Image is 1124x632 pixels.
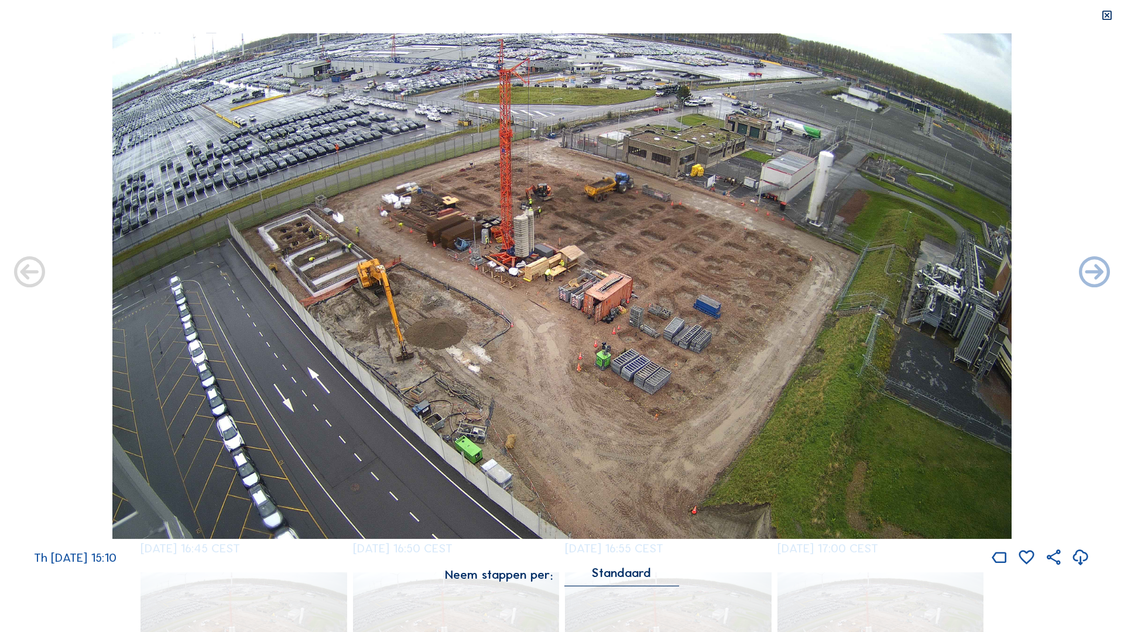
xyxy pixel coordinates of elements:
[592,568,651,578] div: Standaard
[112,33,1012,539] img: Image
[34,550,116,565] span: Th [DATE] 15:10
[1076,255,1113,292] i: Back
[564,568,679,586] div: Standaard
[11,255,48,292] i: Forward
[445,569,553,581] div: Neem stappen per:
